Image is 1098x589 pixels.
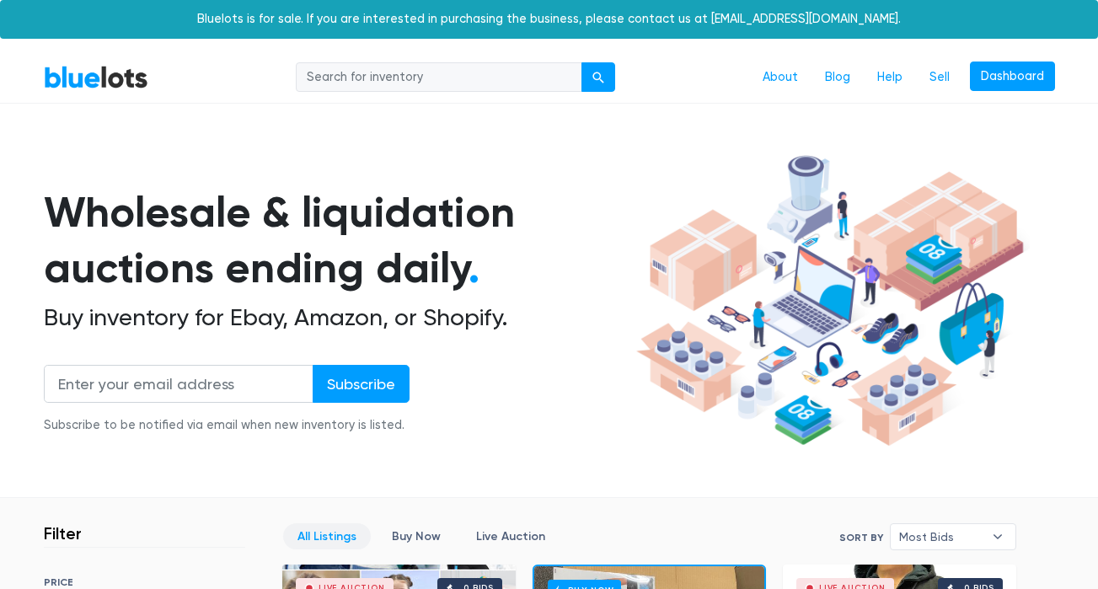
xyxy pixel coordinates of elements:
[839,530,883,545] label: Sort By
[283,523,371,549] a: All Listings
[462,523,560,549] a: Live Auction
[44,576,245,588] h6: PRICE
[313,365,410,403] input: Subscribe
[378,523,455,549] a: Buy Now
[44,365,313,403] input: Enter your email address
[980,524,1015,549] b: ▾
[44,523,82,543] h3: Filter
[970,62,1055,92] a: Dashboard
[916,62,963,94] a: Sell
[469,243,479,293] span: .
[44,65,148,89] a: BlueLots
[749,62,811,94] a: About
[296,62,582,93] input: Search for inventory
[44,303,630,332] h2: Buy inventory for Ebay, Amazon, or Shopify.
[864,62,916,94] a: Help
[44,416,410,435] div: Subscribe to be notified via email when new inventory is listed.
[811,62,864,94] a: Blog
[630,147,1030,454] img: hero-ee84e7d0318cb26816c560f6b4441b76977f77a177738b4e94f68c95b2b83dbb.png
[44,185,630,297] h1: Wholesale & liquidation auctions ending daily
[899,524,983,549] span: Most Bids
